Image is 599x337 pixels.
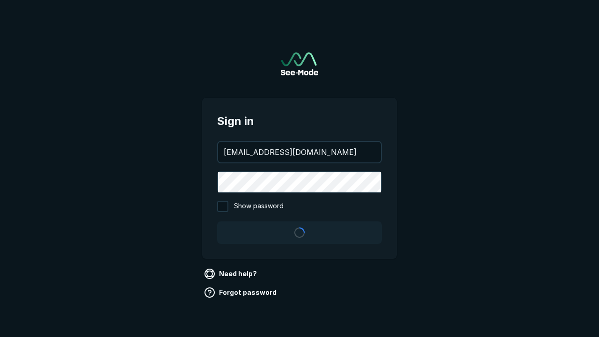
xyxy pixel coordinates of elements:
input: your@email.com [218,142,381,162]
img: See-Mode Logo [281,52,318,75]
a: Go to sign in [281,52,318,75]
span: Sign in [217,113,382,130]
a: Forgot password [202,285,280,300]
a: Need help? [202,266,261,281]
span: Show password [234,201,284,212]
